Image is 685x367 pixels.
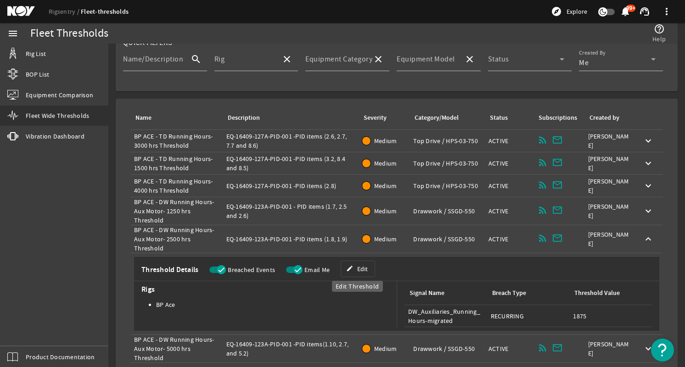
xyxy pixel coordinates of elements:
mat-icon: mail_outline [552,342,563,353]
li: BP Ace [156,300,276,309]
span: Explore [567,7,587,16]
div: [PERSON_NAME] [588,202,630,220]
div: EQ-16409-123A-PID-001 - PID items (1.7, 2.5 and 2.6) [226,202,355,220]
div: Breach Type [492,288,526,298]
div: ACTIVE [488,136,530,145]
div: Threshold Value [574,288,620,298]
mat-icon: keyboard_arrow_down [643,180,654,191]
div: Top Drive / HPS-03-750 [413,181,481,190]
span: Help [652,34,666,44]
mat-icon: rss_feed [537,157,548,168]
mat-icon: mail_outline [552,205,563,216]
span: Medium [374,137,397,145]
span: Threshold Details [138,265,198,274]
mat-icon: rss_feed [537,134,548,145]
mat-icon: keyboard_arrow_down [643,343,654,354]
mat-icon: mail_outline [552,157,563,168]
div: ACTIVE [488,234,530,244]
div: Drawwork / SSGD-550 [413,234,481,244]
mat-icon: support_agent [639,6,650,17]
div: RECURRING [491,311,566,321]
div: Status [490,113,508,123]
mat-label: Name/Description [123,55,183,64]
mat-icon: keyboard_arrow_down [643,158,654,169]
button: Explore [547,4,591,19]
mat-icon: close [281,54,292,65]
div: ACTIVE [488,159,530,168]
mat-icon: keyboard_arrow_down [643,206,654,217]
div: Description [228,113,260,123]
mat-icon: edit [346,265,354,272]
div: ACTIVE [488,344,530,353]
span: Vibration Dashboard [26,132,84,141]
mat-icon: help_outline [654,23,665,34]
div: EQ-16409-127A-PID-001 -PID items (2.8) [226,181,355,190]
mat-icon: close [373,54,384,65]
mat-icon: notifications [620,6,631,17]
mat-label: Equipment Category [305,55,372,64]
mat-icon: close [464,54,475,65]
div: EQ-16409-123A-PID-001 -PID items (1.8, 1.9) [226,234,355,244]
span: Medium [374,345,397,353]
div: EQ-16409-123A-PID-001 -PID items(1.10, 2.7, and 5.2) [226,339,355,358]
div: BP ACE - TD Running Hours- 4000 hrs Threshold [134,177,219,195]
mat-icon: search [185,54,207,65]
mat-icon: rss_feed [537,205,548,216]
div: BP ACE - DW Running Hours- Aux Motor- 2500 hrs Threshold [134,225,219,253]
div: Name [135,113,152,123]
span: Medium [374,182,397,190]
div: Top Drive / HPS-03-750 [413,159,481,168]
div: ACTIVE [488,206,530,216]
div: [PERSON_NAME] [588,177,630,195]
div: Top Drive / HPS-03-750 [413,136,481,145]
div: Severity [364,113,387,123]
div: Fleet Thresholds [30,29,108,38]
div: Created by [590,113,619,123]
mat-icon: rss_feed [537,233,548,244]
div: Severity [362,113,403,123]
mat-label: Equipment Model [397,55,455,64]
a: Fleet-thresholds [81,7,129,16]
div: Signal Name [410,288,444,298]
div: EQ-16409-127A-PID-001 -PID items (2.6, 2.7, 7.7 and 8.6) [226,132,355,150]
mat-icon: mail_outline [552,134,563,145]
div: Drawwork / SSGD-550 [413,344,481,353]
div: Subscriptions [539,113,577,123]
span: Medium [374,235,397,243]
div: [PERSON_NAME] [588,230,630,248]
mat-label: Rig [214,55,225,64]
div: BP ACE - TD Running Hours- 1500 hrs Threshold [134,154,219,172]
button: 99+ [620,7,630,17]
mat-icon: vibration [7,131,18,142]
span: Equipment Comparison [26,90,93,100]
div: DW_Auxiliaries_Running_Hours-migrated [408,307,483,325]
div: [PERSON_NAME] [588,154,630,172]
div: 1875 [573,311,648,321]
span: Fleet Wide Thresholds [26,111,89,120]
mat-icon: rss_feed [537,342,548,353]
span: Me [579,58,589,67]
mat-icon: explore [551,6,562,17]
div: BP ACE - DW Running Hours- Aux Motor- 5000 hrs Threshold [134,335,219,362]
span: Medium [374,159,397,167]
button: Open Resource Center [651,339,674,361]
mat-icon: rss_feed [537,179,548,190]
div: BP ACE - TD Running Hours- 3000 hrs Threshold [134,132,219,150]
div: [PERSON_NAME] [588,339,630,358]
div: BP ACE - DW Running Hours- Aux Motor- 1250 hrs Threshold [134,197,219,225]
div: ACTIVE [488,181,530,190]
div: Drawwork / SSGD-550 [413,206,481,216]
div: Name [134,113,215,123]
mat-icon: mail_outline [552,179,563,190]
div: EQ-16409-127A-PID-001 -PID items (3.2, 8.4 and 8.5) [226,154,355,172]
span: BOP List [26,70,49,79]
span: Edit [357,264,368,273]
mat-icon: keyboard_arrow_up [643,234,654,245]
mat-label: Status [488,55,509,64]
span: Product Documentation [26,352,95,361]
label: Email Me [303,265,330,274]
mat-label: Created By [579,50,606,56]
div: [PERSON_NAME] [588,132,630,150]
mat-icon: mail_outline [552,233,563,244]
a: Rigsentry [49,7,81,16]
